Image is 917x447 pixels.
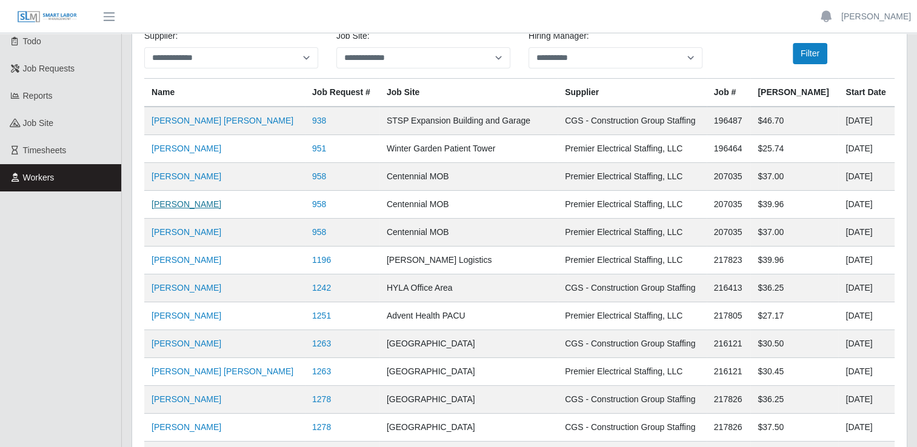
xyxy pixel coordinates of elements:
[707,163,751,191] td: 207035
[841,10,911,23] a: [PERSON_NAME]
[312,394,331,404] a: 1278
[312,255,331,265] a: 1196
[379,414,558,442] td: [GEOGRAPHIC_DATA]
[793,43,827,64] button: Filter
[707,358,751,386] td: 216121
[750,358,838,386] td: $30.45
[23,36,41,46] span: Todo
[838,163,895,191] td: [DATE]
[558,386,707,414] td: CGS - Construction Group Staffing
[152,199,221,209] a: [PERSON_NAME]
[750,302,838,330] td: $27.17
[558,414,707,442] td: CGS - Construction Group Staffing
[750,163,838,191] td: $37.00
[707,302,751,330] td: 217805
[312,339,331,348] a: 1263
[838,358,895,386] td: [DATE]
[838,414,895,442] td: [DATE]
[312,199,326,209] a: 958
[558,358,707,386] td: Premier Electrical Staffing, LLC
[750,247,838,274] td: $39.96
[379,219,558,247] td: Centennial MOB
[152,283,221,293] a: [PERSON_NAME]
[707,79,751,107] th: Job #
[152,255,221,265] a: [PERSON_NAME]
[152,422,221,432] a: [PERSON_NAME]
[152,144,221,153] a: [PERSON_NAME]
[312,366,331,376] a: 1263
[312,422,331,432] a: 1278
[152,311,221,320] a: [PERSON_NAME]
[558,191,707,219] td: Premier Electrical Staffing, LLC
[707,191,751,219] td: 207035
[838,219,895,247] td: [DATE]
[379,386,558,414] td: [GEOGRAPHIC_DATA]
[336,30,369,42] label: job site:
[838,107,895,135] td: [DATE]
[379,330,558,358] td: [GEOGRAPHIC_DATA]
[838,247,895,274] td: [DATE]
[838,330,895,358] td: [DATE]
[312,116,326,125] a: 938
[379,247,558,274] td: [PERSON_NAME] Logistics
[707,274,751,302] td: 216413
[707,247,751,274] td: 217823
[17,10,78,24] img: SLM Logo
[750,107,838,135] td: $46.70
[750,219,838,247] td: $37.00
[144,79,305,107] th: Name
[707,386,751,414] td: 217826
[312,283,331,293] a: 1242
[838,302,895,330] td: [DATE]
[23,64,75,73] span: Job Requests
[152,171,221,181] a: [PERSON_NAME]
[750,79,838,107] th: [PERSON_NAME]
[312,227,326,237] a: 958
[838,135,895,163] td: [DATE]
[379,135,558,163] td: Winter Garden Patient Tower
[379,107,558,135] td: STSP Expansion Building and Garage
[152,227,221,237] a: [PERSON_NAME]
[379,274,558,302] td: HYLA Office Area
[379,191,558,219] td: Centennial MOB
[379,358,558,386] td: [GEOGRAPHIC_DATA]
[558,79,707,107] th: Supplier
[838,386,895,414] td: [DATE]
[152,394,221,404] a: [PERSON_NAME]
[838,191,895,219] td: [DATE]
[750,274,838,302] td: $36.25
[838,274,895,302] td: [DATE]
[750,386,838,414] td: $36.25
[558,330,707,358] td: CGS - Construction Group Staffing
[707,107,751,135] td: 196487
[23,145,67,155] span: Timesheets
[750,330,838,358] td: $30.50
[305,79,379,107] th: Job Request #
[707,135,751,163] td: 196464
[750,135,838,163] td: $25.74
[152,366,293,376] a: [PERSON_NAME] [PERSON_NAME]
[750,414,838,442] td: $37.50
[558,219,707,247] td: Premier Electrical Staffing, LLC
[558,107,707,135] td: CGS - Construction Group Staffing
[707,330,751,358] td: 216121
[558,163,707,191] td: Premier Electrical Staffing, LLC
[558,302,707,330] td: Premier Electrical Staffing, LLC
[152,339,221,348] a: [PERSON_NAME]
[23,91,53,101] span: Reports
[529,30,589,42] label: Hiring Manager:
[558,135,707,163] td: Premier Electrical Staffing, LLC
[379,163,558,191] td: Centennial MOB
[312,144,326,153] a: 951
[152,116,293,125] a: [PERSON_NAME] [PERSON_NAME]
[558,274,707,302] td: CGS - Construction Group Staffing
[312,311,331,320] a: 1251
[379,302,558,330] td: Advent Health PACU
[707,414,751,442] td: 217826
[144,30,178,42] label: Supplier:
[558,247,707,274] td: Premier Electrical Staffing, LLC
[312,171,326,181] a: 958
[379,79,558,107] th: job site
[838,79,895,107] th: Start Date
[23,118,54,128] span: job site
